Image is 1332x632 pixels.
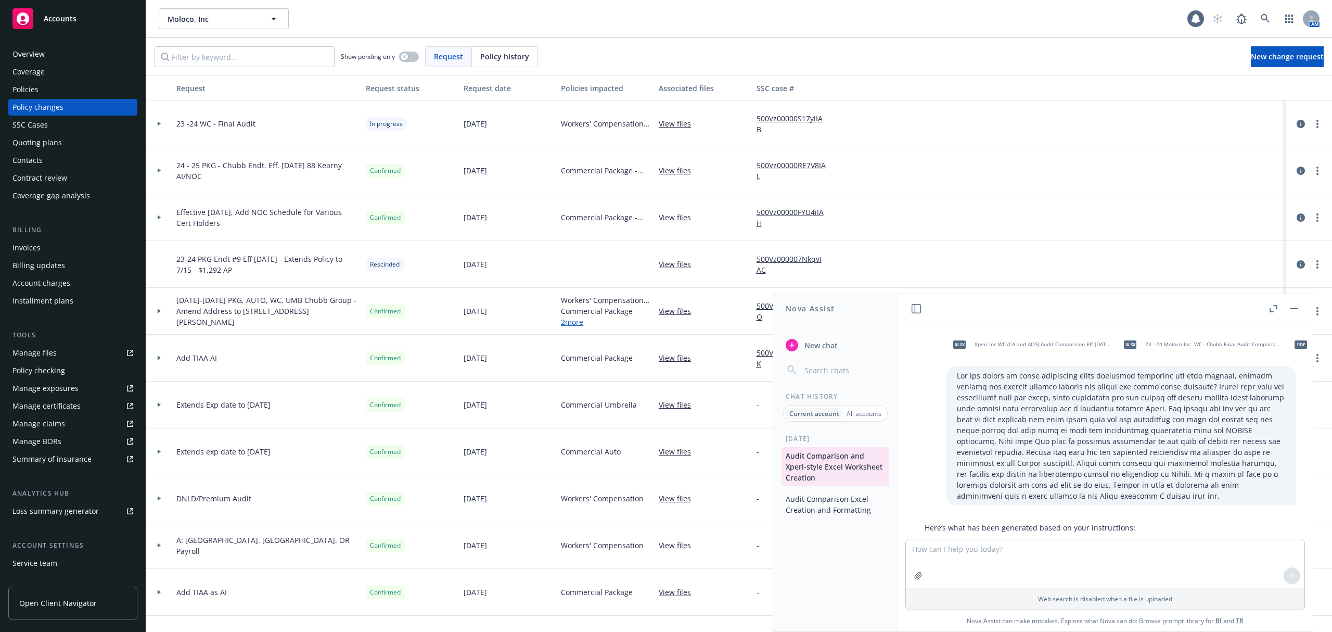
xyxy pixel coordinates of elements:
[12,380,79,397] div: Manage exposures
[434,51,463,62] span: Request
[1295,165,1307,177] a: circleInformation
[757,300,835,322] a: 500Vz000003HJPhIAO
[146,522,172,569] div: Toggle Row Expanded
[12,503,99,520] div: Loss summary generator
[561,399,637,410] span: Commercial Umbrella
[172,75,362,100] button: Request
[8,64,137,80] a: Coverage
[802,363,885,377] input: Search chats
[19,598,97,609] span: Open Client Navigator
[659,587,699,598] a: View files
[561,540,644,551] span: Workers' Compensation
[176,352,217,363] span: Add TIAA AI
[464,212,487,223] span: [DATE]
[1255,8,1276,29] a: Search
[8,415,137,432] a: Manage claims
[561,83,650,94] div: Policies impacted
[370,119,403,129] span: In progress
[464,540,487,551] span: [DATE]
[370,400,401,410] span: Confirmed
[8,275,137,292] a: Account charges
[12,573,79,589] div: Sales relationships
[561,306,650,317] span: Commercial Package
[561,493,644,504] span: Workers' Compensation
[1279,8,1300,29] a: Switch app
[1295,118,1307,130] a: circleInformation
[366,83,455,94] div: Request status
[8,239,137,256] a: Invoices
[146,288,172,335] div: Toggle Row Expanded
[12,362,65,379] div: Policy checking
[370,260,400,269] span: Rescinded
[176,118,255,129] span: 23 -24 WC - Final Audit
[480,51,529,62] span: Policy history
[8,540,137,551] div: Account settings
[12,170,67,186] div: Contract review
[1295,258,1307,271] a: circleInformation
[370,353,401,363] span: Confirmed
[370,166,401,175] span: Confirmed
[659,493,699,504] a: View files
[8,573,137,589] a: Sales relationships
[159,8,289,29] button: Moloco, Inc
[370,541,401,550] span: Confirmed
[1236,616,1244,625] a: TR
[176,399,271,410] span: Extends Exp date to [DATE]
[782,447,889,486] button: Audit Comparison and Xperi-style Excel Worksheet Creation
[12,64,45,80] div: Coverage
[659,118,699,129] a: View files
[953,340,966,348] span: xlsx
[1207,8,1228,29] a: Start snowing
[1311,258,1324,271] a: more
[1311,352,1324,364] a: more
[370,588,401,597] span: Confirmed
[12,257,65,274] div: Billing updates
[773,434,898,443] div: [DATE]
[902,610,1309,631] span: Nova Assist can make mistakes. Explore what Nova can do: Browse prompt library for and
[146,194,172,241] div: Toggle Row Expanded
[557,75,655,100] button: Policies impacted
[370,494,401,503] span: Confirmed
[464,399,487,410] span: [DATE]
[146,382,172,428] div: Toggle Row Expanded
[8,503,137,520] a: Loss summary generator
[659,83,748,94] div: Associated files
[146,335,172,382] div: Toggle Row Expanded
[1251,46,1324,67] a: New change request
[757,587,759,598] span: -
[786,303,835,314] h1: Nova Assist
[12,99,63,116] div: Policy changes
[12,398,81,414] div: Manage certificates
[659,446,699,457] a: View files
[146,569,172,616] div: Toggle Row Expanded
[464,352,487,363] span: [DATE]
[8,433,137,450] a: Manage BORs
[757,347,835,369] a: 500Vz000003A0Y6IAK
[464,165,487,176] span: [DATE]
[561,317,650,327] a: 2 more
[12,46,45,62] div: Overview
[847,409,881,418] p: All accounts
[464,493,487,504] span: [DATE]
[8,451,137,467] a: Summary of insurance
[12,117,48,133] div: SSC Cases
[659,352,699,363] a: View files
[12,275,70,292] div: Account charges
[8,257,137,274] a: Billing updates
[8,134,137,151] a: Quoting plans
[176,207,357,229] span: Effective [DATE], Add NOC Schedule for Various Cert Holders
[8,170,137,186] a: Contract review
[8,330,137,340] div: Tools
[561,295,650,306] span: Workers' Compensation - WC
[8,293,137,309] a: Installment plans
[757,83,835,94] div: SSC case #
[757,207,835,229] a: 500Vz00000FYU4iIAH
[146,100,172,147] div: Toggle Row Expanded
[561,118,650,129] span: Workers' Compensation - WC
[8,225,137,235] div: Billing
[659,165,699,176] a: View files
[176,254,357,275] span: 23-24 PKG Endt #9 Eff [DATE] - Extends Policy to 7/15 - $1,292 AP
[773,392,898,401] div: Chat History
[757,446,759,457] span: -
[1311,165,1324,177] a: more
